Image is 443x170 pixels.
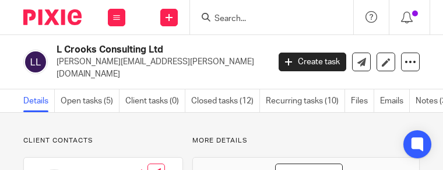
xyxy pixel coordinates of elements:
[23,9,82,25] img: Pixie
[23,89,55,112] a: Details
[57,56,261,80] p: [PERSON_NAME][EMAIL_ADDRESS][PERSON_NAME][DOMAIN_NAME]
[125,89,185,112] a: Client tasks (0)
[351,89,374,112] a: Files
[57,44,220,56] h2: L Crooks Consulting Ltd
[191,89,260,112] a: Closed tasks (12)
[380,89,410,112] a: Emails
[213,14,318,25] input: Search
[23,50,48,74] img: svg%3E
[23,136,183,145] p: Client contacts
[192,136,420,145] p: More details
[279,53,346,71] a: Create task
[61,89,119,112] a: Open tasks (5)
[266,89,345,112] a: Recurring tasks (10)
